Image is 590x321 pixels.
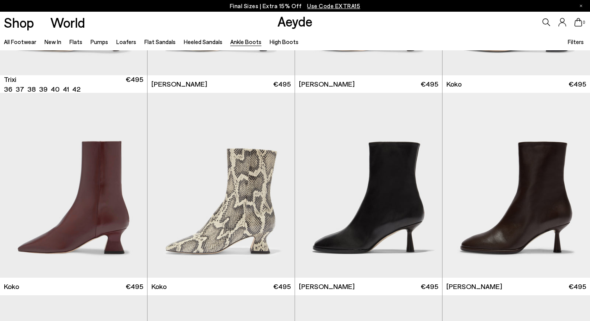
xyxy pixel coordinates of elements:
[582,20,586,25] span: 0
[295,75,442,93] a: [PERSON_NAME] €495
[44,38,61,45] a: New In
[273,79,291,89] span: €495
[4,282,19,291] span: Koko
[147,93,295,278] img: Koko Regal Heel Boots
[126,74,143,94] span: €495
[421,282,438,291] span: €495
[574,18,582,27] a: 0
[51,84,60,94] li: 40
[299,79,355,89] span: [PERSON_NAME]
[16,84,24,94] li: 37
[91,38,108,45] a: Pumps
[4,84,78,94] ul: variant
[230,1,361,11] p: Final Sizes | Extra 15% Off
[116,38,136,45] a: Loafers
[4,84,12,94] li: 36
[295,93,442,278] img: Dorothy Soft Sock Boots
[230,38,261,45] a: Ankle Boots
[147,278,295,295] a: Koko €495
[151,79,207,89] span: [PERSON_NAME]
[446,79,462,89] span: Koko
[4,74,16,84] span: Trixi
[50,16,85,29] a: World
[568,38,584,45] span: Filters
[421,79,438,89] span: €495
[4,38,36,45] a: All Footwear
[27,84,36,94] li: 38
[569,79,586,89] span: €495
[295,278,442,295] a: [PERSON_NAME] €495
[569,282,586,291] span: €495
[442,278,590,295] a: [PERSON_NAME] €495
[69,38,82,45] a: Flats
[446,282,502,291] span: [PERSON_NAME]
[442,75,590,93] a: Koko €495
[39,84,48,94] li: 39
[442,93,590,278] img: Dorothy Soft Sock Boots
[270,38,299,45] a: High Boots
[277,13,313,29] a: Aeyde
[151,282,167,291] span: Koko
[126,282,143,291] span: €495
[147,75,295,93] a: [PERSON_NAME] €495
[4,16,34,29] a: Shop
[144,38,176,45] a: Flat Sandals
[63,84,69,94] li: 41
[299,282,355,291] span: [PERSON_NAME]
[72,84,80,94] li: 42
[307,2,360,9] span: Navigate to /collections/ss25-final-sizes
[184,38,222,45] a: Heeled Sandals
[273,282,291,291] span: €495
